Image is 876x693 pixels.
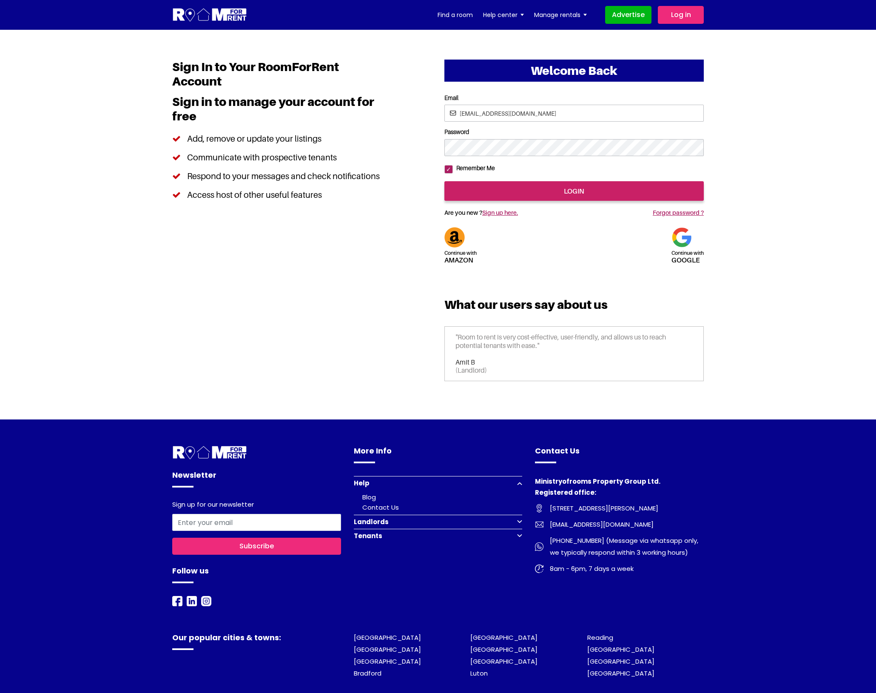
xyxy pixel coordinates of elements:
[535,520,543,529] img: Room For Rent
[444,94,704,102] label: Email
[172,632,341,650] h4: Our popular cities & towns:
[172,538,341,555] button: Subscribe
[658,6,704,24] a: Log in
[444,227,465,248] img: Amazon
[354,445,523,463] h4: More Info
[535,504,543,513] img: Room For Rent
[172,565,341,583] h4: Follow us
[671,250,704,257] span: Continue with
[172,501,254,510] label: Sign up for our newsletter
[201,596,211,606] img: Room For Rent
[444,232,477,263] a: Continue withAmazon
[444,181,704,201] input: login
[444,128,704,136] label: Password
[354,476,523,490] button: Help
[535,542,543,551] img: Room For Rent
[535,535,704,559] a: [PHONE_NUMBER] (Message via whatsapp only, we typically respond within 3 working hours)
[201,596,211,606] a: Instagram
[470,657,538,666] a: [GEOGRAPHIC_DATA]
[444,250,477,257] span: Continue with
[535,476,704,502] h4: Ministryofrooms Property Group Ltd. Registered office:
[362,503,399,512] a: Contact Us
[605,6,651,24] a: Advertise
[653,209,704,216] a: Forgot password ?
[354,645,421,654] a: [GEOGRAPHIC_DATA]
[535,502,704,514] a: [STREET_ADDRESS][PERSON_NAME]
[587,633,613,642] a: Reading
[543,502,658,514] span: [STREET_ADDRESS][PERSON_NAME]
[455,358,693,366] h6: Amit B
[455,333,693,358] p: "Room to rent is very cost-effective, user-friendly, and allows us to reach potential tenants wit...
[535,563,704,575] a: 8am - 6pm, 7 days a week
[543,563,634,575] span: 8am - 6pm, 7 days a week
[535,445,704,463] h4: Contact Us
[453,165,495,172] label: Remember Me
[535,519,704,530] a: [EMAIL_ADDRESS][DOMAIN_NAME]
[172,514,341,531] input: Enter your email
[172,94,386,129] h3: Sign in to manage your account for free
[172,129,386,148] li: Add, remove or update your listings
[354,633,421,642] a: [GEOGRAPHIC_DATA]
[444,248,477,263] h5: Amazon
[671,232,704,263] a: Continue withgoogle
[470,633,538,642] a: [GEOGRAPHIC_DATA]
[543,519,654,530] span: [EMAIL_ADDRESS][DOMAIN_NAME]
[172,445,247,461] img: Room For Rent
[172,148,386,167] li: Communicate with prospective tenants
[362,493,376,502] a: Blog
[172,185,386,204] li: Access host of other useful features
[587,645,654,654] a: [GEOGRAPHIC_DATA]
[172,167,386,185] li: Respond to your messages and check notifications
[354,529,523,543] button: Tenants
[438,9,473,21] a: Find a room
[172,60,386,94] h1: Sign In to Your RoomForRent Account
[354,657,421,666] a: [GEOGRAPHIC_DATA]
[470,669,488,678] a: Luton
[172,596,182,606] img: Room For Rent
[671,248,704,263] h5: google
[483,9,524,21] a: Help center
[587,669,654,678] a: [GEOGRAPHIC_DATA]
[535,565,543,573] img: Room For Rent
[444,201,590,221] h5: Are you new ?
[671,227,692,248] img: Google
[187,596,197,606] a: LinkedIn
[444,297,704,318] h3: What our users say about us
[543,535,704,559] span: [PHONE_NUMBER] (Message via whatsapp only, we typically respond within 3 working hours)
[187,596,197,606] img: Room For Rent
[172,469,341,488] h4: Newsletter
[354,669,381,678] a: Bradford
[172,596,182,606] a: Facebook
[444,60,704,82] h2: Welcome Back
[354,515,523,529] button: Landlords
[587,657,654,666] a: [GEOGRAPHIC_DATA]
[482,209,518,216] a: Sign up here.
[172,7,247,23] img: Logo for Room for Rent, featuring a welcoming design with a house icon and modern typography
[534,9,587,21] a: Manage rentals
[470,645,538,654] a: [GEOGRAPHIC_DATA]
[444,105,704,122] input: Email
